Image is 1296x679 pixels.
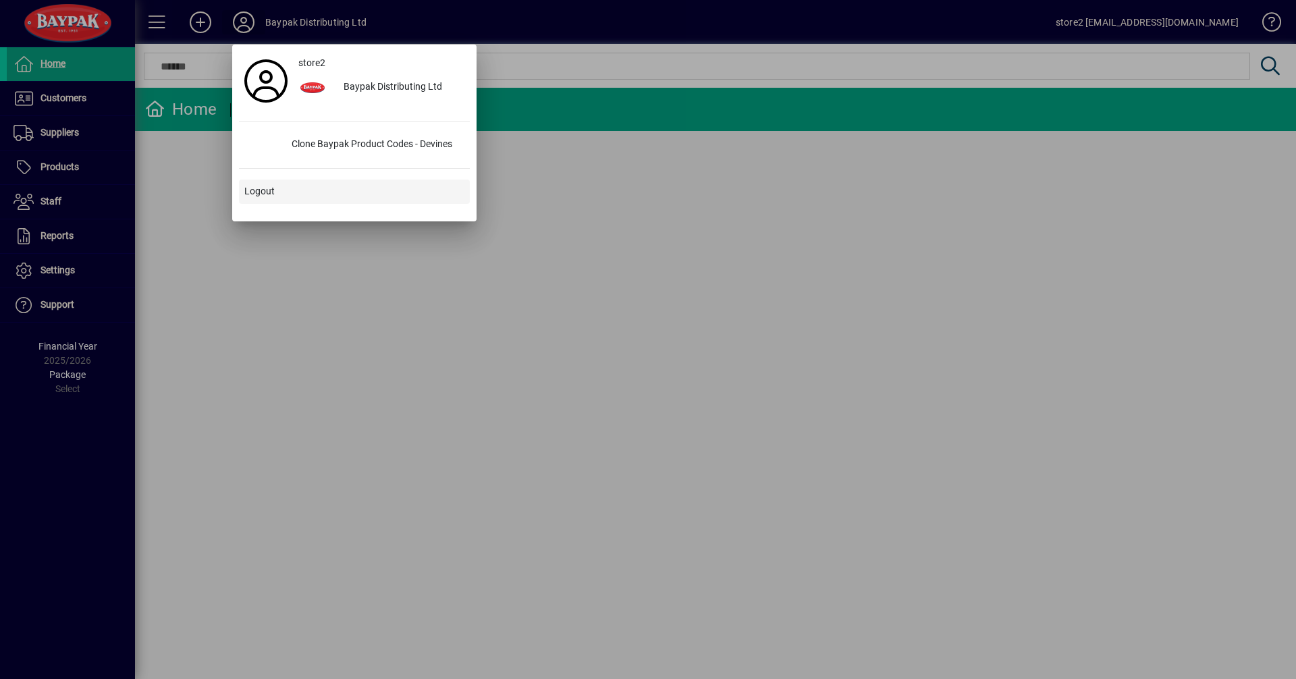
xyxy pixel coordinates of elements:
span: Logout [244,184,275,198]
a: Profile [239,69,293,93]
button: Logout [239,180,470,204]
button: Baypak Distributing Ltd [293,76,470,100]
button: Clone Baypak Product Codes - Devines [239,133,470,157]
div: Baypak Distributing Ltd [333,76,470,100]
a: store2 [293,51,470,76]
span: store2 [298,56,325,70]
div: Clone Baypak Product Codes - Devines [281,133,470,157]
